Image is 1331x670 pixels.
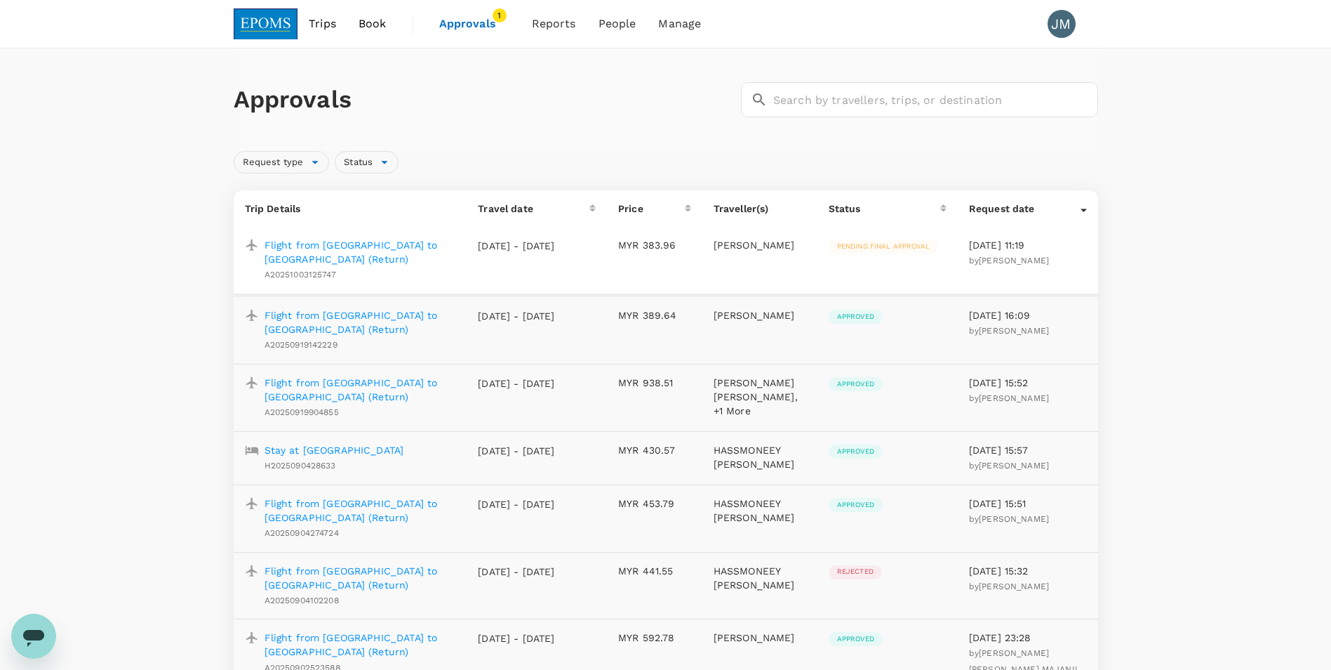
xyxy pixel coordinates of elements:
[969,326,1049,336] span: by
[969,376,1087,390] p: [DATE] 15:52
[714,308,806,322] p: [PERSON_NAME]
[265,564,456,592] a: Flight from [GEOGRAPHIC_DATA] to [GEOGRAPHIC_DATA] (Return)
[265,443,404,457] a: Stay at [GEOGRAPHIC_DATA]
[829,242,938,251] span: Pending final approval
[969,461,1049,471] span: by
[478,497,555,511] p: [DATE] - [DATE]
[265,340,337,350] span: A20250919142229
[234,85,735,114] h1: Approvals
[265,461,336,471] span: H2025090428633
[478,239,555,253] p: [DATE] - [DATE]
[618,202,685,216] div: Price
[714,631,806,645] p: [PERSON_NAME]
[829,379,883,389] span: Approved
[478,309,555,323] p: [DATE] - [DATE]
[478,376,555,390] p: [DATE] - [DATE]
[658,15,701,32] span: Manage
[439,15,509,32] span: Approvals
[969,497,1087,511] p: [DATE] 15:51
[618,631,691,645] p: MYR 592.78
[714,376,806,418] p: [PERSON_NAME] [PERSON_NAME], +1 More
[969,564,1087,578] p: [DATE] 15:32
[618,238,691,252] p: MYR 383.96
[714,443,806,471] p: HASSMONEEY [PERSON_NAME]
[618,376,691,390] p: MYR 938.51
[1048,10,1076,38] div: JM
[969,393,1049,403] span: by
[969,631,1087,645] p: [DATE] 23:28
[829,634,883,644] span: Approved
[265,528,339,538] span: A20250904274724
[265,376,456,404] a: Flight from [GEOGRAPHIC_DATA] to [GEOGRAPHIC_DATA] (Return)
[478,565,555,579] p: [DATE] - [DATE]
[234,151,330,173] div: Request type
[979,256,1049,265] span: [PERSON_NAME]
[714,202,806,216] p: Traveller(s)
[265,308,456,336] a: Flight from [GEOGRAPHIC_DATA] to [GEOGRAPHIC_DATA] (Return)
[969,582,1049,591] span: by
[829,312,883,322] span: Approved
[618,308,691,322] p: MYR 389.64
[979,326,1049,336] span: [PERSON_NAME]
[714,238,806,252] p: [PERSON_NAME]
[714,497,806,525] p: HASSMONEEY [PERSON_NAME]
[618,564,691,578] p: MYR 441.55
[335,151,399,173] div: Status
[265,631,456,659] a: Flight from [GEOGRAPHIC_DATA] to [GEOGRAPHIC_DATA] (Return)
[265,596,339,605] span: A20250904102208
[969,443,1087,457] p: [DATE] 15:57
[359,15,387,32] span: Book
[979,393,1049,403] span: [PERSON_NAME]
[618,443,691,457] p: MYR 430.57
[335,156,381,169] span: Status
[829,500,883,510] span: Approved
[969,202,1081,216] div: Request date
[245,202,456,216] p: Trip Details
[829,202,940,216] div: Status
[969,308,1087,322] p: [DATE] 16:09
[265,270,336,280] span: A20251003125747
[265,497,456,525] a: Flight from [GEOGRAPHIC_DATA] to [GEOGRAPHIC_DATA] (Return)
[478,202,589,216] div: Travel date
[234,156,312,169] span: Request type
[979,514,1049,524] span: [PERSON_NAME]
[478,631,555,645] p: [DATE] - [DATE]
[618,497,691,511] p: MYR 453.79
[979,461,1049,471] span: [PERSON_NAME]
[979,582,1049,591] span: [PERSON_NAME]
[493,8,507,22] span: 1
[829,567,882,577] span: Rejected
[773,82,1098,117] input: Search by travellers, trips, or destination
[969,514,1049,524] span: by
[265,238,456,266] a: Flight from [GEOGRAPHIC_DATA] to [GEOGRAPHIC_DATA] (Return)
[969,256,1049,265] span: by
[829,447,883,456] span: Approved
[598,15,636,32] span: People
[11,614,56,659] iframe: Button to launch messaging window
[309,15,336,32] span: Trips
[969,238,1087,252] p: [DATE] 11:19
[478,444,555,458] p: [DATE] - [DATE]
[532,15,576,32] span: Reports
[265,407,339,417] span: A20250919904855
[714,564,806,592] p: HASSMONEEY [PERSON_NAME]
[234,8,298,39] img: EPOMS SDN BHD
